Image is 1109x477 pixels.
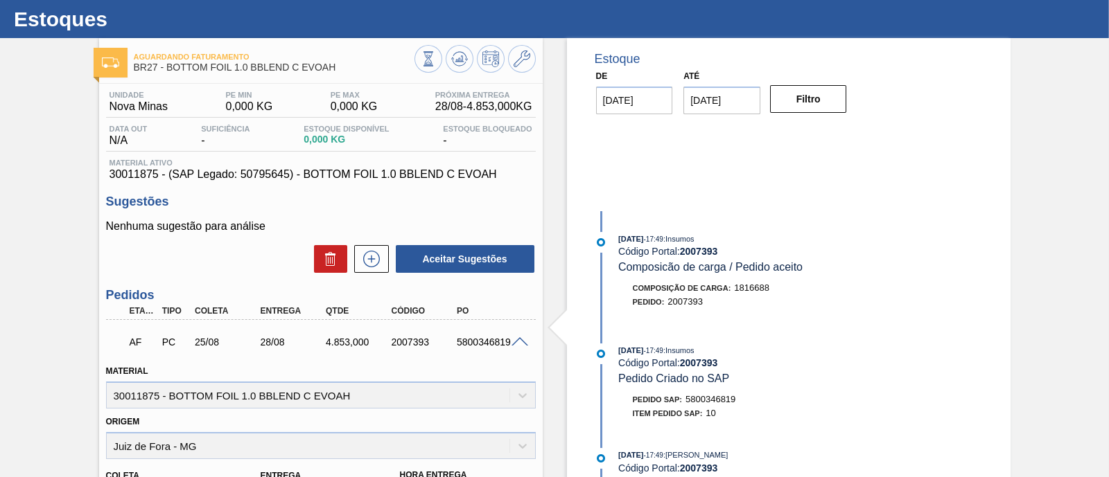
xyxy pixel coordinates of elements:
[435,91,532,99] span: Próxima Entrega
[110,91,168,99] span: Unidade
[618,451,643,459] span: [DATE]
[633,409,703,417] span: Item pedido SAP:
[596,87,673,114] input: dd/mm/yyyy
[134,62,414,73] span: BR27 - BOTTOM FOIL 1.0 BBLEND C EVOAH
[683,71,699,81] label: Até
[110,125,148,133] span: Data out
[686,394,735,404] span: 5800346819
[226,100,273,113] span: 0,000 KG
[706,408,715,418] span: 10
[331,91,378,99] span: PE MAX
[226,91,273,99] span: PE MIN
[443,125,532,133] span: Estoque Bloqueado
[439,125,535,147] div: -
[159,306,192,316] div: Tipo
[453,306,525,316] div: PO
[126,327,159,357] div: Aguardando Faturamento
[201,125,250,133] span: Suficiência
[159,336,192,348] div: Pedido de Compra
[389,244,536,274] div: Aceitar Sugestões
[331,100,378,113] span: 0,000 KG
[683,87,760,114] input: dd/mm/yyyy
[477,45,505,73] button: Programar Estoque
[595,52,640,66] div: Estoque
[618,261,803,273] span: Composicão de carga / Pedido aceito
[680,357,718,368] strong: 2007393
[667,296,703,307] span: 2007393
[770,85,847,113] button: Filtro
[304,125,389,133] span: Estoque Disponível
[106,125,151,147] div: N/A
[633,298,665,306] span: Pedido :
[618,246,948,257] div: Código Portal:
[396,245,534,273] button: Aceitar Sugestões
[453,336,525,348] div: 5800346819
[633,284,731,292] span: Composição de Carga :
[198,125,253,147] div: -
[618,462,948,474] div: Código Portal:
[126,306,159,316] div: Etapa
[134,53,414,61] span: Aguardando Faturamento
[597,238,605,246] img: atual
[102,57,119,68] img: Ícone
[106,417,140,426] label: Origem
[446,45,473,73] button: Atualizar Gráfico
[508,45,536,73] button: Ir ao Master Data / Geral
[644,235,663,243] span: - 17:49
[106,288,536,303] h3: Pedidos
[644,451,663,459] span: - 17:49
[106,366,148,376] label: Material
[110,168,532,181] span: 30011875 - (SAP Legado: 50795645) - BOTTOM FOIL 1.0 BBLEND C EVOAH
[307,245,347,273] div: Excluir Sugestões
[388,336,460,348] div: 2007393
[347,245,389,273] div: Nova sugestão
[435,100,532,113] span: 28/08 - 4.853,000 KG
[663,235,695,243] span: : Insumos
[106,195,536,209] h3: Sugestões
[191,306,263,316] div: Coleta
[597,350,605,358] img: atual
[257,306,329,316] div: Entrega
[130,336,156,348] p: AF
[618,372,729,384] span: Pedido Criado no SAP
[618,346,643,354] span: [DATE]
[663,346,695,354] span: : Insumos
[106,220,536,233] p: Nenhuma sugestão para análise
[618,357,948,368] div: Código Portal:
[304,134,389,145] span: 0,000 KG
[663,451,728,459] span: : [PERSON_NAME]
[322,306,394,316] div: Qtde
[596,71,608,81] label: De
[680,246,718,257] strong: 2007393
[110,100,168,113] span: Nova Minas
[257,336,329,348] div: 28/08/2025
[618,235,643,243] span: [DATE]
[14,11,260,27] h1: Estoques
[680,462,718,474] strong: 2007393
[322,336,394,348] div: 4.853,000
[734,282,769,293] span: 1816688
[633,395,683,404] span: Pedido SAP:
[644,347,663,354] span: - 17:49
[414,45,442,73] button: Visão Geral dos Estoques
[388,306,460,316] div: Código
[110,159,532,167] span: Material ativo
[597,454,605,462] img: atual
[191,336,263,348] div: 25/08/2025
